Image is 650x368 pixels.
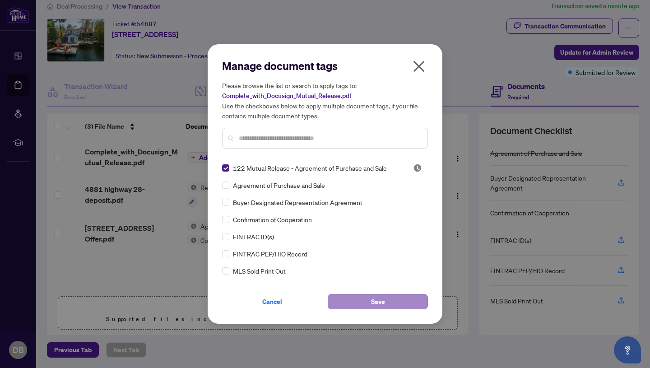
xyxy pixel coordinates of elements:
[233,197,362,207] span: Buyer Designated Representation Agreement
[233,232,274,242] span: FINTRAC ID(s)
[233,266,286,276] span: MLS Sold Print Out
[413,163,422,172] img: status
[413,163,422,172] span: Pending Review
[371,294,385,309] span: Save
[614,336,641,363] button: Open asap
[233,249,307,259] span: FINTRAC PEP/HIO Record
[233,163,387,173] span: 122 Mutual Release - Agreement of Purchase and Sale
[233,214,312,224] span: Confirmation of Cooperation
[222,59,428,73] h2: Manage document tags
[233,180,325,190] span: Agreement of Purchase and Sale
[222,92,351,100] span: Complete_with_Docusign_Mutual_Release.pdf
[262,294,282,309] span: Cancel
[222,294,322,309] button: Cancel
[412,59,426,74] span: close
[328,294,428,309] button: Save
[222,80,428,121] h5: Please browse the list or search to apply tags to: Use the checkboxes below to apply multiple doc...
